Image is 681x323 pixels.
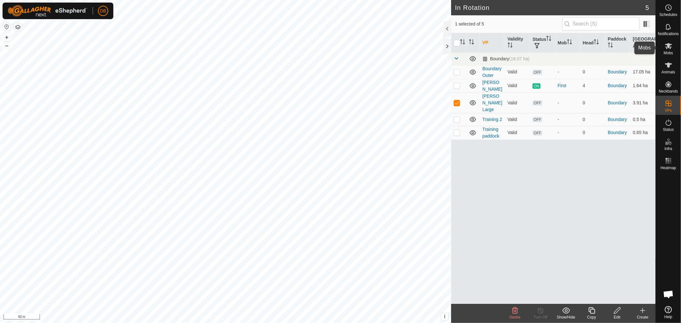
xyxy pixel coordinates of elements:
[533,70,542,75] span: OFF
[608,117,627,122] a: Boundary
[664,51,673,55] span: Mobs
[580,33,605,53] th: Head
[505,33,530,53] th: Validity
[3,23,11,31] button: Reset Map
[630,65,655,79] td: 17.05 ha
[530,33,555,53] th: Status
[662,70,675,74] span: Animals
[480,33,505,53] th: VP
[579,314,604,320] div: Copy
[630,314,655,320] div: Create
[533,100,542,106] span: OFF
[630,79,655,93] td: 1.64 ha
[646,3,649,12] span: 5
[562,17,639,31] input: Search (S)
[444,314,445,319] span: i
[455,21,562,27] span: 1 selected of 5
[580,79,605,93] td: 4
[665,109,672,112] span: VPs
[656,304,681,321] a: Help
[605,33,631,53] th: Paddock
[659,13,677,17] span: Schedules
[509,56,530,61] span: (19.07 ha)
[658,32,679,36] span: Notifications
[533,130,542,136] span: OFF
[528,314,553,320] div: Turn Off
[508,43,513,49] p-sorticon: Activate to sort
[643,43,648,49] p-sorticon: Activate to sort
[460,40,465,45] p-sorticon: Activate to sort
[558,100,578,106] div: -
[608,83,627,88] a: Boundary
[8,5,87,17] img: Gallagher Logo
[482,117,502,122] a: Training 2
[558,69,578,75] div: -
[630,33,655,53] th: [GEOGRAPHIC_DATA] Area
[232,315,251,320] a: Contact Us
[553,314,579,320] div: Show/Hide
[608,69,627,74] a: Boundary
[546,37,551,42] p-sorticon: Activate to sort
[14,23,22,31] button: Map Layers
[580,126,605,139] td: 0
[580,113,605,126] td: 0
[482,66,502,78] a: Boundary Outer
[505,126,530,139] td: Valid
[664,147,672,151] span: Infra
[580,65,605,79] td: 0
[441,313,448,320] button: i
[533,83,540,89] span: ON
[3,34,11,41] button: +
[510,315,521,319] span: Delete
[659,89,678,93] span: Neckbands
[630,93,655,113] td: 3.91 ha
[482,127,499,139] a: Training paddock
[455,4,646,11] h2: In Rotation
[604,314,630,320] div: Edit
[505,93,530,113] td: Valid
[580,93,605,113] td: 0
[608,130,627,135] a: Boundary
[505,79,530,93] td: Valid
[594,40,599,45] p-sorticon: Activate to sort
[482,56,530,62] div: Boundary
[630,113,655,126] td: 0.5 ha
[630,126,655,139] td: 0.65 ha
[558,82,578,89] div: First
[555,33,580,53] th: Mob
[567,40,572,45] p-sorticon: Activate to sort
[659,285,678,304] div: Open chat
[558,129,578,136] div: -
[100,8,106,14] span: DB
[608,43,613,49] p-sorticon: Activate to sort
[469,40,474,45] p-sorticon: Activate to sort
[558,116,578,123] div: -
[661,166,676,170] span: Heatmap
[533,117,542,122] span: OFF
[664,315,672,319] span: Help
[3,42,11,49] button: –
[482,80,502,92] a: [PERSON_NAME]
[663,128,674,131] span: Status
[201,315,224,320] a: Privacy Policy
[608,100,627,105] a: Boundary
[505,113,530,126] td: Valid
[482,94,502,112] a: [PERSON_NAME] Large
[505,65,530,79] td: Valid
